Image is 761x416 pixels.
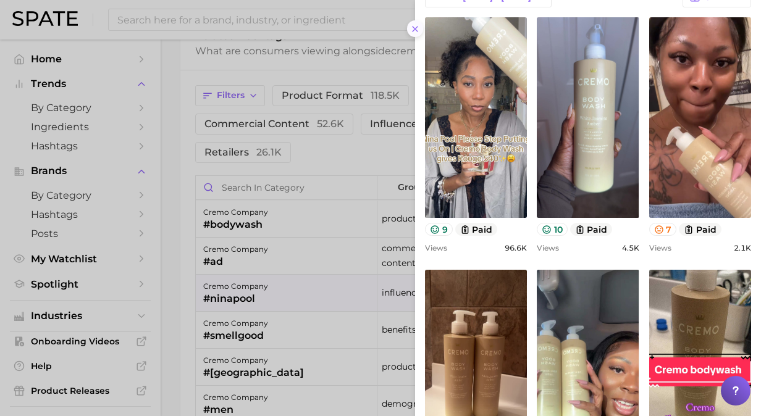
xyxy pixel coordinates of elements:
[679,223,721,236] button: paid
[649,223,677,236] button: 7
[537,243,559,252] span: Views
[425,243,447,252] span: Views
[505,243,527,252] span: 96.6k
[570,223,613,236] button: paid
[455,223,498,236] button: paid
[622,243,639,252] span: 4.5k
[649,243,671,252] span: Views
[537,223,568,236] button: 10
[734,243,751,252] span: 2.1k
[425,223,453,236] button: 9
